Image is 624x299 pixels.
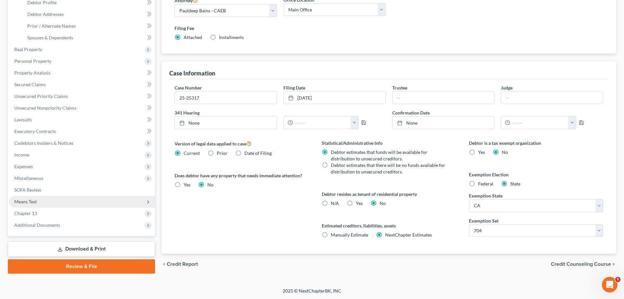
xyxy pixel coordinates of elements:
label: Case Number [175,84,202,91]
span: Additional Documents [14,222,60,228]
span: Federal [478,181,493,186]
a: Debtor Addresses [22,8,155,20]
span: Unsecured Priority Claims [14,93,68,99]
label: Judge [501,84,513,91]
label: Confirmation Date [389,109,607,116]
span: Attached [184,34,202,40]
label: Version of legal data applied to case [175,140,309,147]
span: No [207,182,214,187]
span: Personal Property [14,58,51,64]
label: Exemption Election [469,171,603,178]
span: Chapter 13 [14,211,37,216]
a: Spouses & Dependents [22,32,155,44]
a: [DATE] [284,91,385,104]
span: SOFA Review [14,187,41,193]
label: Debtor resides as tenant of residential property [322,191,456,197]
span: Miscellaneous [14,175,43,181]
button: chevron_left Credit Report [162,262,198,267]
label: Debtor is a tax exempt organization [469,140,603,146]
span: Secured Claims [14,82,45,87]
span: Property Analysis [14,70,50,75]
span: Current [184,150,200,156]
label: Does debtor have any property that needs immediate attention? [175,172,309,179]
span: Yes [184,182,190,187]
span: Prior [217,150,227,156]
a: SOFA Review [9,184,155,196]
span: Spouses & Dependents [27,35,73,40]
iframe: Intercom live chat [602,277,617,292]
span: NextChapter Estimates [385,232,432,238]
span: State [510,181,520,186]
span: Yes [478,149,485,155]
a: Download & Print [8,241,155,257]
a: Unsecured Priority Claims [9,90,155,102]
span: Debtor estimates that funds will be available for distribution to unsecured creditors. [331,149,427,161]
span: N/A [331,200,339,206]
span: Prior / Alternate Names [27,23,76,29]
span: Installments [219,34,244,40]
a: Property Analysis [9,67,155,79]
label: Estimated creditors, liabilities, assets [322,222,456,229]
a: Unsecured Nonpriority Claims [9,102,155,114]
label: Exemption State [469,192,502,199]
span: Date of Filing [244,150,272,156]
span: Expenses [14,164,33,169]
span: Executory Contracts [14,129,56,134]
i: chevron_left [162,262,167,267]
input: -- [501,91,603,104]
span: Income [14,152,29,157]
input: -- [393,91,494,104]
a: Secured Claims [9,79,155,90]
span: Credit Report [167,262,198,267]
label: Exemption Set [469,217,499,224]
label: Filing Fee [175,25,603,32]
span: Debtor Addresses [27,11,64,17]
a: Review & File [8,259,155,274]
label: Trustee [392,84,407,91]
span: Unsecured Nonpriority Claims [14,105,76,111]
span: No [502,149,508,155]
label: Statistical/Administrative Info [322,140,456,146]
label: Filing Date [283,84,305,91]
a: None [175,116,277,129]
a: None [393,116,494,129]
a: Lawsuits [9,114,155,126]
span: Codebtors Insiders & Notices [14,140,73,146]
span: Means Test [14,199,37,204]
button: Credit Counseling Course chevron_right [551,262,616,267]
span: Credit Counseling Course [551,262,611,267]
input: -- : -- [510,116,568,129]
span: Yes [356,200,363,206]
a: Executory Contracts [9,126,155,137]
input: -- : -- [293,116,351,129]
span: Real Property [14,47,42,52]
span: No [380,200,386,206]
input: Enter case number... [175,91,277,104]
span: 5 [615,277,620,282]
label: 341 Hearing [171,109,389,116]
span: Lawsuits [14,117,32,122]
i: chevron_right [611,262,616,267]
span: Debtor estimates that there will be no funds available for distribution to unsecured creditors. [331,162,445,174]
span: Manually Estimate [331,232,368,238]
a: Prior / Alternate Names [22,20,155,32]
div: Case Information [169,69,215,77]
